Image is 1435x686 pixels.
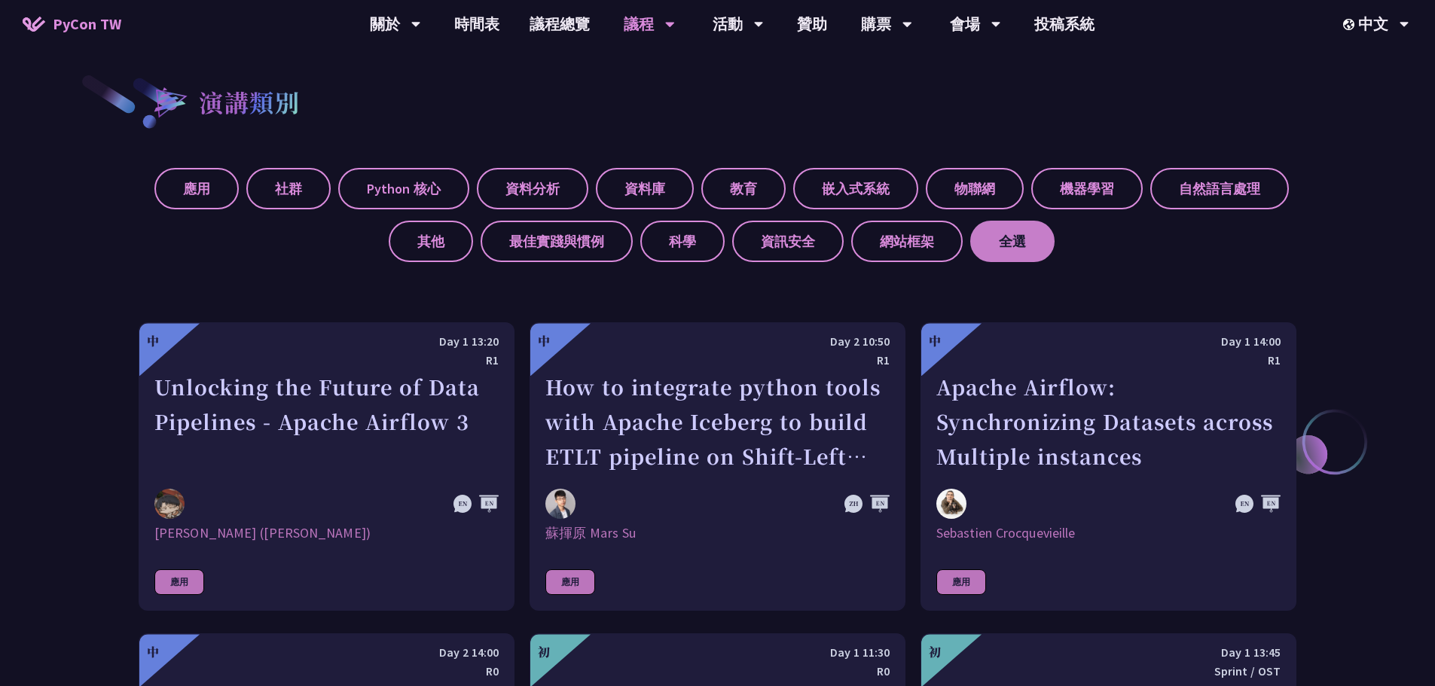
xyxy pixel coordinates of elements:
[929,643,941,661] div: 初
[936,662,1281,681] div: Sprint / OST
[1150,168,1289,209] label: 自然語言處理
[732,221,844,262] label: 資訊安全
[640,221,725,262] label: 科學
[246,168,331,209] label: 社群
[936,370,1281,474] div: Apache Airflow: Synchronizing Datasets across Multiple instances
[936,351,1281,370] div: R1
[929,332,941,350] div: 中
[154,351,499,370] div: R1
[926,168,1024,209] label: 物聯網
[545,351,890,370] div: R1
[545,489,576,519] img: 蘇揮原 Mars Su
[538,332,550,350] div: 中
[545,332,890,351] div: Day 2 10:50
[936,489,966,519] img: Sebastien Crocquevieille
[338,168,469,209] label: Python 核心
[936,332,1281,351] div: Day 1 14:00
[936,524,1281,542] div: Sebastien Crocquevieille
[545,370,890,474] div: How to integrate python tools with Apache Iceberg to build ETLT pipeline on Shift-Left Architecture
[53,13,121,35] span: PyCon TW
[1031,168,1143,209] label: 機器學習
[154,569,204,595] div: 應用
[154,370,499,474] div: Unlocking the Future of Data Pipelines - Apache Airflow 3
[147,332,159,350] div: 中
[154,332,499,351] div: Day 1 13:20
[545,524,890,542] div: 蘇揮原 Mars Su
[154,662,499,681] div: R0
[596,168,694,209] label: 資料庫
[147,643,159,661] div: 中
[481,221,633,262] label: 最佳實踐與慣例
[23,17,45,32] img: Home icon of PyCon TW 2025
[8,5,136,43] a: PyCon TW
[154,168,239,209] label: 應用
[970,221,1055,262] label: 全選
[921,322,1296,611] a: 中 Day 1 14:00 R1 Apache Airflow: Synchronizing Datasets across Multiple instances Sebastien Crocq...
[154,489,185,519] img: 李唯 (Wei Lee)
[545,662,890,681] div: R0
[936,643,1281,662] div: Day 1 13:45
[154,524,499,542] div: [PERSON_NAME] ([PERSON_NAME])
[199,84,300,120] h2: 演講類別
[139,73,199,130] img: heading-bullet
[545,569,595,595] div: 應用
[793,168,918,209] label: 嵌入式系統
[851,221,963,262] label: 網站框架
[389,221,473,262] label: 其他
[701,168,786,209] label: 教育
[154,643,499,662] div: Day 2 14:00
[1343,19,1358,30] img: Locale Icon
[530,322,905,611] a: 中 Day 2 10:50 R1 How to integrate python tools with Apache Iceberg to build ETLT pipeline on Shif...
[477,168,588,209] label: 資料分析
[538,643,550,661] div: 初
[936,569,986,595] div: 應用
[545,643,890,662] div: Day 1 11:30
[139,322,514,611] a: 中 Day 1 13:20 R1 Unlocking the Future of Data Pipelines - Apache Airflow 3 李唯 (Wei Lee) [PERSON_N...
